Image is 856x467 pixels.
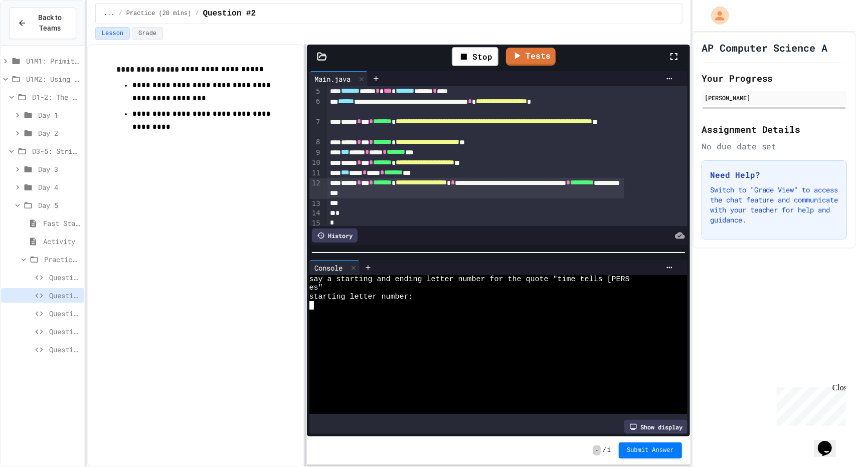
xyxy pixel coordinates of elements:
h3: Need Help? [710,169,838,181]
span: Question #5 [49,344,80,355]
span: Activity [43,236,80,247]
span: ... [104,10,115,18]
span: / [195,10,199,18]
h1: AP Computer Science A [702,41,828,55]
span: D3-5: Strings [32,146,80,156]
div: No due date set [702,140,847,152]
span: U1M2: Using Classes and Objects [26,74,80,84]
div: My Account [701,4,732,27]
span: Question #3 [49,308,80,319]
span: D1-2: The Math Class [32,92,80,102]
span: Fast Start [43,218,80,228]
span: Question #2 [203,8,256,20]
h2: Your Progress [702,71,847,85]
span: Day 3 [38,164,80,174]
iframe: chat widget [814,427,846,457]
button: Lesson [95,27,130,40]
span: Day 5 [38,200,80,210]
span: Day 4 [38,182,80,192]
span: Practice (20 mins) [44,254,80,265]
h2: Assignment Details [702,122,847,136]
span: / [119,10,122,18]
p: Switch to "Grade View" to access the chat feature and communicate with your teacher for help and ... [710,185,838,225]
span: Practice (20 mins) [126,10,192,18]
button: Back to Teams [9,7,76,39]
span: Question #4 [49,326,80,337]
span: Day 2 [38,128,80,138]
span: Question #2 [49,290,80,301]
span: Day 1 [38,110,80,120]
iframe: chat widget [773,383,846,426]
div: Chat with us now!Close [4,4,69,64]
div: [PERSON_NAME] [705,93,844,102]
span: Question #1 [49,272,80,283]
button: Grade [132,27,163,40]
span: U1M1: Primitives, Variables, Basic I/O [26,56,80,66]
span: Back to Teams [33,13,68,34]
